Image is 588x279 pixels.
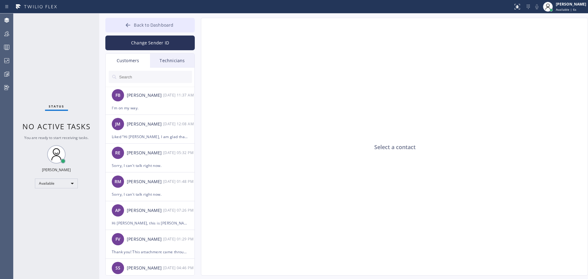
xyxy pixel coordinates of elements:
[106,54,150,68] div: Customers
[163,92,195,99] div: 09/18/2025 9:37 AM
[24,135,89,140] span: You are ready to start receiving tasks.
[112,133,188,140] div: Liked “Hi [PERSON_NAME], I am glad that the office could help with verifying that your subscripti...
[112,162,188,169] div: Sorry, I can't talk right now.
[556,2,586,7] div: [PERSON_NAME]
[105,36,195,50] button: Change Sender ID
[163,120,195,127] div: 09/16/2025 9:08 AM
[112,104,188,111] div: I'm on my way.
[163,207,195,214] div: 09/14/2025 9:26 AM
[127,121,163,128] div: [PERSON_NAME]
[115,178,121,185] span: RM
[163,264,195,271] div: 09/08/2025 9:46 AM
[127,178,163,185] div: [PERSON_NAME]
[112,248,188,255] div: Thank you! This attachment came through clearly :)
[115,207,121,214] span: AP
[163,236,195,243] div: 09/11/2025 9:29 AM
[115,149,120,156] span: RE
[22,121,91,131] span: No active tasks
[105,18,195,32] button: Back to Dashboard
[127,207,163,214] div: [PERSON_NAME]
[127,236,163,243] div: [PERSON_NAME]
[150,54,194,68] div: Technicians
[49,104,64,108] span: Status
[119,71,192,83] input: Search
[42,167,71,172] div: [PERSON_NAME]
[533,2,541,11] button: Mute
[112,191,188,198] div: Sorry, I can't talk right now.
[127,265,163,272] div: [PERSON_NAME]
[556,7,576,12] span: Available | 6s
[127,149,163,156] div: [PERSON_NAME]
[115,236,120,243] span: FV
[163,149,195,156] div: 09/15/2025 9:32 AM
[134,22,173,28] span: Back to Dashboard
[115,92,120,99] span: FB
[163,178,195,185] div: 09/15/2025 9:48 AM
[127,92,163,99] div: [PERSON_NAME]
[35,179,78,188] div: Available
[112,220,188,227] div: Hi [PERSON_NAME], this is [PERSON_NAME]. i got a message from you about an application that i did...
[115,265,120,272] span: SS
[115,121,120,128] span: JM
